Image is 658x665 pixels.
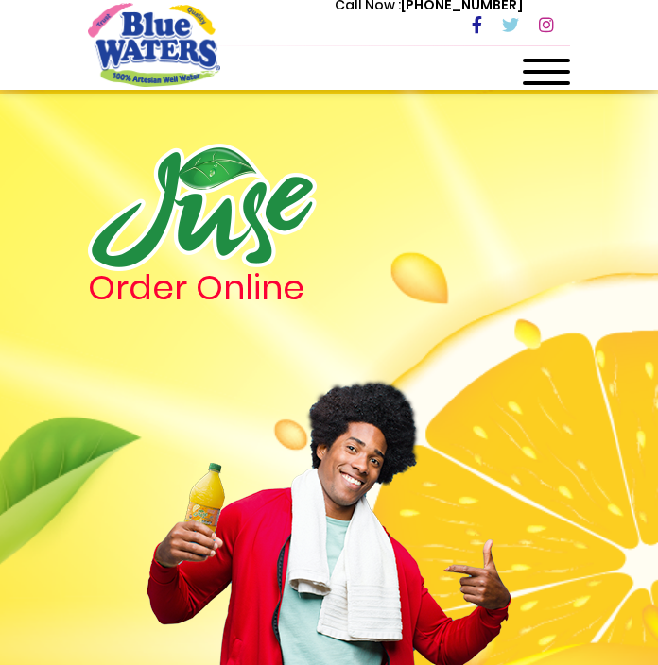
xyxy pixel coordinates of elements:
h4: Order Online [88,271,570,305]
a: store logo [88,3,220,86]
img: logo [88,144,317,271]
